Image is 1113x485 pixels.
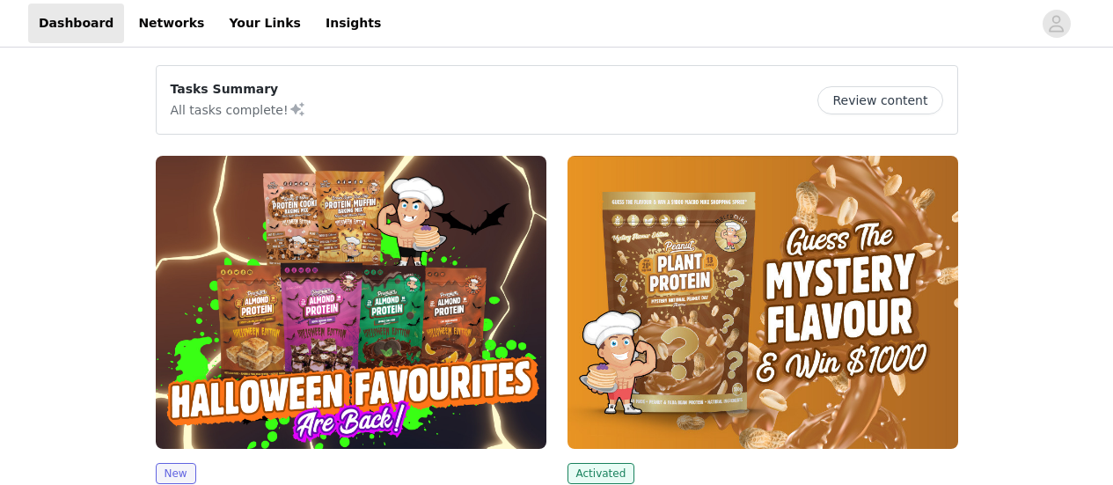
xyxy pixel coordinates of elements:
[128,4,215,43] a: Networks
[28,4,124,43] a: Dashboard
[817,86,942,114] button: Review content
[1048,10,1065,38] div: avatar
[156,156,546,449] img: Macro Mike
[171,80,306,99] p: Tasks Summary
[315,4,392,43] a: Insights
[567,156,958,449] img: Macro Mike
[567,463,635,484] span: Activated
[171,99,306,120] p: All tasks complete!
[218,4,311,43] a: Your Links
[156,463,196,484] span: New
